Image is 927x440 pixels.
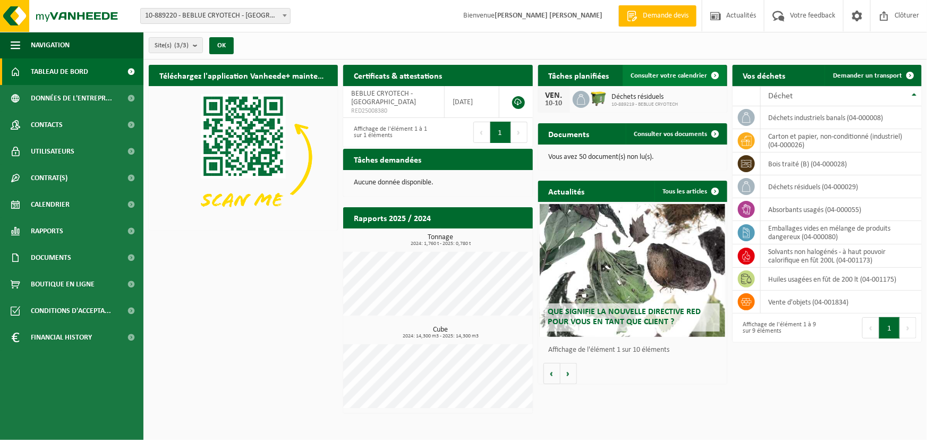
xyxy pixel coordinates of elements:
button: Vorige [543,363,560,384]
a: Demander un transport [824,65,921,86]
div: VEN. [543,91,565,100]
span: Rapports [31,218,63,244]
button: OK [209,37,234,54]
span: BEBLUE CRYOTECH - [GEOGRAPHIC_DATA] [351,90,416,106]
span: Contrat(s) [31,165,67,191]
button: Site(s)(3/3) [149,37,203,53]
span: Boutique en ligne [31,271,95,298]
span: Tableau de bord [31,58,88,85]
img: Download de VHEPlus App [149,86,338,228]
h3: Tonnage [348,234,532,247]
span: Documents [31,244,71,271]
span: Consulter votre calendrier [631,72,708,79]
td: vente d'objets (04-001834) [761,291,922,314]
h2: Rapports 2025 / 2024 [343,207,441,228]
a: Consulter vos documents [626,123,726,145]
a: Consulter votre calendrier [623,65,726,86]
p: Aucune donnée disponible. [354,179,522,187]
span: 10-889220 - BEBLUE CRYOTECH - LIÈGE [140,8,291,24]
img: WB-1100-HPE-GN-50 [590,89,608,107]
a: Que signifie la nouvelle directive RED pour vous en tant que client ? [540,204,725,337]
h2: Tâches demandées [343,149,432,170]
p: Affichage de l'élément 1 sur 10 éléments [549,346,722,354]
span: Déchets résiduels [612,93,678,101]
span: 2024: 1,760 t - 2025: 0,780 t [348,241,532,247]
button: Next [511,122,528,143]
strong: [PERSON_NAME] [PERSON_NAME] [495,12,602,20]
a: Consulter les rapports [440,228,532,249]
div: 10-10 [543,100,565,107]
h2: Vos déchets [733,65,796,86]
button: Previous [473,122,490,143]
td: [DATE] [445,86,499,118]
td: déchets industriels banals (04-000008) [761,106,922,129]
button: 1 [490,122,511,143]
span: Financial History [31,324,92,351]
span: RED25008380 [351,107,436,115]
span: Que signifie la nouvelle directive RED pour vous en tant que client ? [548,308,701,326]
count: (3/3) [174,42,189,49]
div: Affichage de l'élément 1 à 1 sur 1 éléments [348,121,432,144]
span: 10-889220 - BEBLUE CRYOTECH - LIÈGE [141,9,290,23]
td: solvants non halogénés - à haut pouvoir calorifique en fût 200L (04-001173) [761,244,922,268]
h2: Téléchargez l'application Vanheede+ maintenant! [149,65,338,86]
button: Volgende [560,363,577,384]
td: emballages vides en mélange de produits dangereux (04-000080) [761,221,922,244]
span: Utilisateurs [31,138,74,165]
span: Données de l'entrepr... [31,85,112,112]
button: Previous [862,317,879,339]
span: Demande devis [640,11,691,21]
a: Demande devis [618,5,696,27]
div: Affichage de l'élément 1 à 9 sur 9 éléments [738,316,822,340]
td: déchets résiduels (04-000029) [761,175,922,198]
button: 1 [879,317,900,339]
a: Tous les articles [654,181,726,202]
span: 10-889219 - BEBLUE CRYOTECH [612,101,678,108]
span: Navigation [31,32,70,58]
button: Next [900,317,916,339]
h2: Tâches planifiées [538,65,620,86]
h2: Documents [538,123,600,144]
td: huiles usagées en fût de 200 lt (04-001175) [761,268,922,291]
td: bois traité (B) (04-000028) [761,153,922,175]
span: Site(s) [155,38,189,54]
span: Consulter vos documents [634,131,708,138]
h2: Certificats & attestations [343,65,453,86]
span: Demander un transport [833,72,902,79]
h3: Cube [348,326,532,339]
span: Calendrier [31,191,70,218]
td: absorbants usagés (04-000055) [761,198,922,221]
span: 2024: 14,300 m3 - 2025: 14,300 m3 [348,334,532,339]
span: Déchet [769,92,793,100]
td: carton et papier, non-conditionné (industriel) (04-000026) [761,129,922,153]
h2: Actualités [538,181,596,201]
span: Contacts [31,112,63,138]
span: Conditions d'accepta... [31,298,111,324]
p: Vous avez 50 document(s) non lu(s). [549,154,717,161]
